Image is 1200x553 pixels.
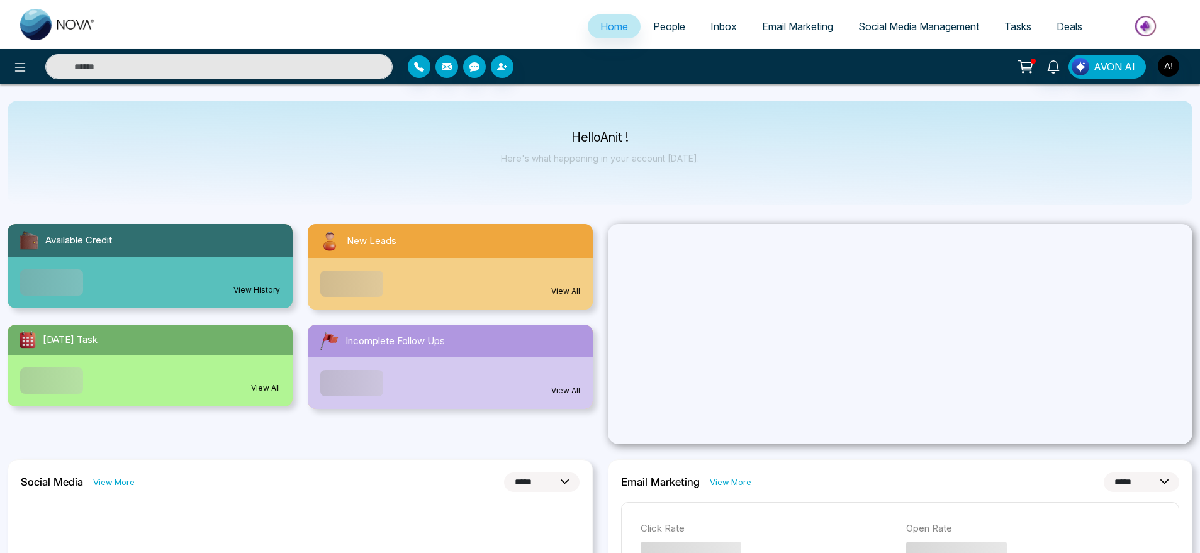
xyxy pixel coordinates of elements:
p: Open Rate [906,522,1160,536]
a: View More [710,476,751,488]
a: Home [588,14,641,38]
span: [DATE] Task [43,333,98,347]
a: Inbox [698,14,749,38]
img: Market-place.gif [1101,12,1192,40]
span: Social Media Management [858,20,979,33]
a: View History [233,284,280,296]
img: availableCredit.svg [18,229,40,252]
h2: Social Media [21,476,83,488]
a: Incomplete Follow UpsView All [300,325,600,409]
span: Home [600,20,628,33]
span: Email Marketing [762,20,833,33]
img: Lead Flow [1072,58,1089,75]
p: Here's what happening in your account [DATE]. [501,153,699,164]
img: todayTask.svg [18,330,38,350]
a: View All [251,383,280,394]
a: Deals [1044,14,1095,38]
span: Tasks [1004,20,1031,33]
img: newLeads.svg [318,229,342,253]
h2: Email Marketing [621,476,700,488]
img: User Avatar [1158,55,1179,77]
span: Available Credit [45,233,112,248]
span: Inbox [710,20,737,33]
span: New Leads [347,234,396,249]
a: People [641,14,698,38]
img: Nova CRM Logo [20,9,96,40]
a: Tasks [992,14,1044,38]
p: Click Rate [641,522,894,536]
button: AVON AI [1068,55,1146,79]
a: View All [551,385,580,396]
span: Deals [1057,20,1082,33]
a: Email Marketing [749,14,846,38]
span: People [653,20,685,33]
a: View More [93,476,135,488]
a: Social Media Management [846,14,992,38]
img: followUps.svg [318,330,340,352]
span: AVON AI [1094,59,1135,74]
a: New LeadsView All [300,224,600,310]
span: Incomplete Follow Ups [345,334,445,349]
a: View All [551,286,580,297]
p: Hello Anit ! [501,132,699,143]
